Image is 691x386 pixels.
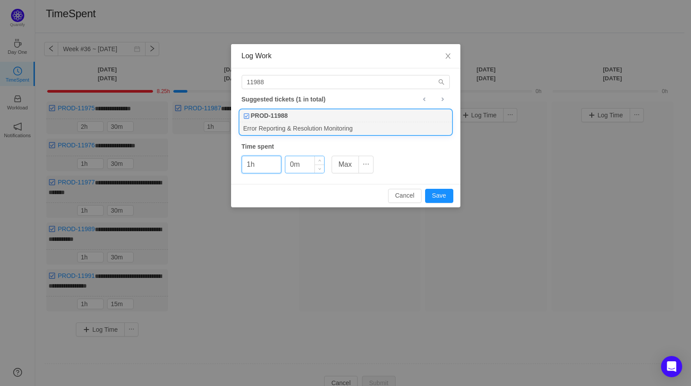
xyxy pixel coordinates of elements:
div: Open Intercom Messenger [661,356,682,377]
div: Error Reporting & Resolution Monitoring [240,122,452,134]
i: icon: up [318,159,321,162]
button: Close [436,44,460,69]
b: PROD-11988 [251,111,288,120]
div: Suggested tickets (1 in total) [242,94,450,105]
div: Log Work [242,51,450,61]
img: 10318 [243,113,250,119]
i: icon: down [318,167,321,170]
input: Search [242,75,450,89]
button: Max [332,156,359,173]
button: icon: ellipsis [359,156,374,173]
button: Cancel [388,189,422,203]
button: Save [425,189,453,203]
span: Decrease Value [315,165,324,173]
div: Time spent [242,142,450,151]
i: icon: close [444,52,452,60]
span: Increase Value [315,156,324,165]
i: icon: search [438,79,444,85]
